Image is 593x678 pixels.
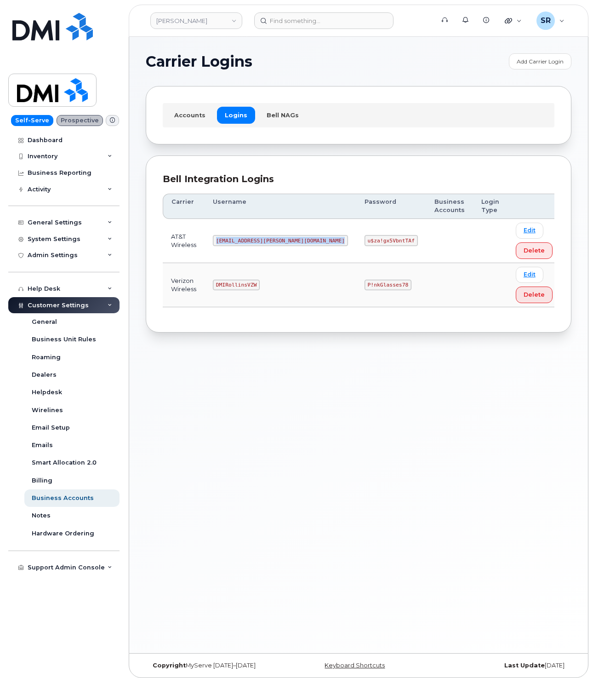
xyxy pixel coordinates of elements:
code: [EMAIL_ADDRESS][PERSON_NAME][DOMAIN_NAME] [213,235,348,246]
code: P!nkGlasses78 [365,280,411,291]
th: Username [205,194,356,219]
div: MyServe [DATE]–[DATE] [146,662,288,669]
button: Delete [516,287,553,303]
th: Carrier [163,194,205,219]
a: Accounts [166,107,213,123]
button: Delete [516,242,553,259]
th: Login Type [473,194,507,219]
span: Delete [524,290,545,299]
code: DMIRollinsVZW [213,280,260,291]
th: Business Accounts [426,194,473,219]
td: Verizon Wireless [163,263,205,307]
strong: Copyright [153,662,186,669]
a: Add Carrier Login [509,53,571,69]
span: Carrier Logins [146,55,252,69]
a: Edit [516,267,543,283]
span: Delete [524,246,545,255]
div: Bell Integration Logins [163,172,554,186]
div: [DATE] [429,662,571,669]
a: Keyboard Shortcuts [325,662,385,669]
a: Logins [217,107,255,123]
a: Edit [516,223,543,239]
strong: Last Update [504,662,545,669]
a: Bell NAGs [259,107,307,123]
th: Password [356,194,426,219]
code: u$za!gx5VbntTAf [365,235,418,246]
td: AT&T Wireless [163,219,205,263]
